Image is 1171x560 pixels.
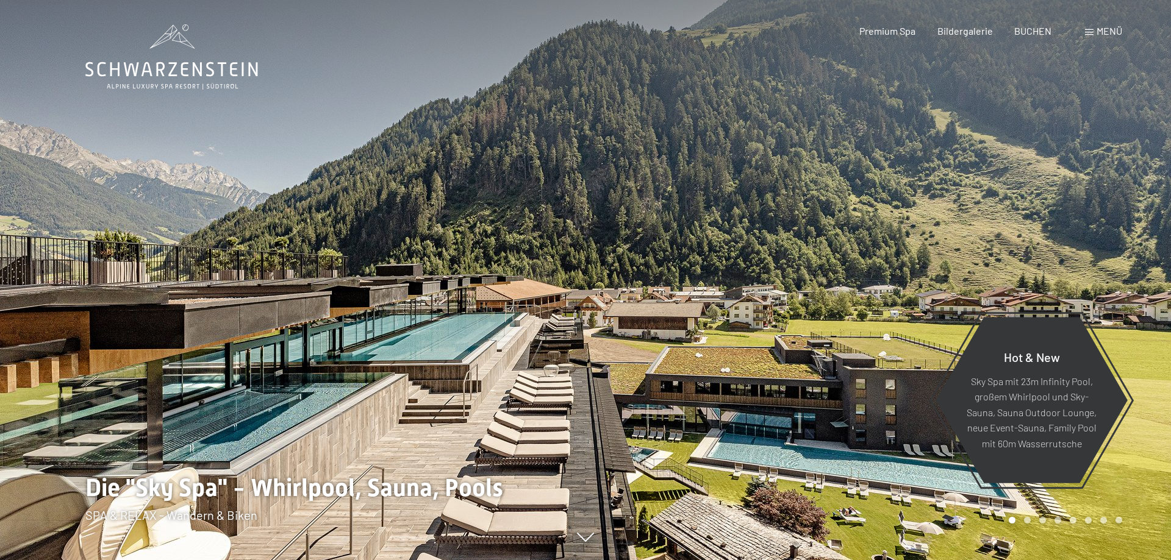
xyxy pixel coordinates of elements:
a: BUCHEN [1014,25,1051,37]
span: Menü [1097,25,1122,37]
div: Carousel Pagination [1004,517,1122,523]
div: Carousel Page 3 [1039,517,1046,523]
div: Carousel Page 4 [1055,517,1061,523]
p: Sky Spa mit 23m Infinity Pool, großem Whirlpool und Sky-Sauna, Sauna Outdoor Lounge, neue Event-S... [965,373,1098,451]
a: Bildergalerie [937,25,993,37]
a: Premium Spa [859,25,915,37]
div: Carousel Page 7 [1100,517,1107,523]
div: Carousel Page 5 [1070,517,1076,523]
div: Carousel Page 6 [1085,517,1092,523]
a: Hot & New Sky Spa mit 23m Infinity Pool, großem Whirlpool und Sky-Sauna, Sauna Outdoor Lounge, ne... [935,316,1128,484]
div: Carousel Page 1 (Current Slide) [1009,517,1015,523]
div: Carousel Page 8 [1115,517,1122,523]
span: Hot & New [1004,349,1060,364]
div: Carousel Page 2 [1024,517,1031,523]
